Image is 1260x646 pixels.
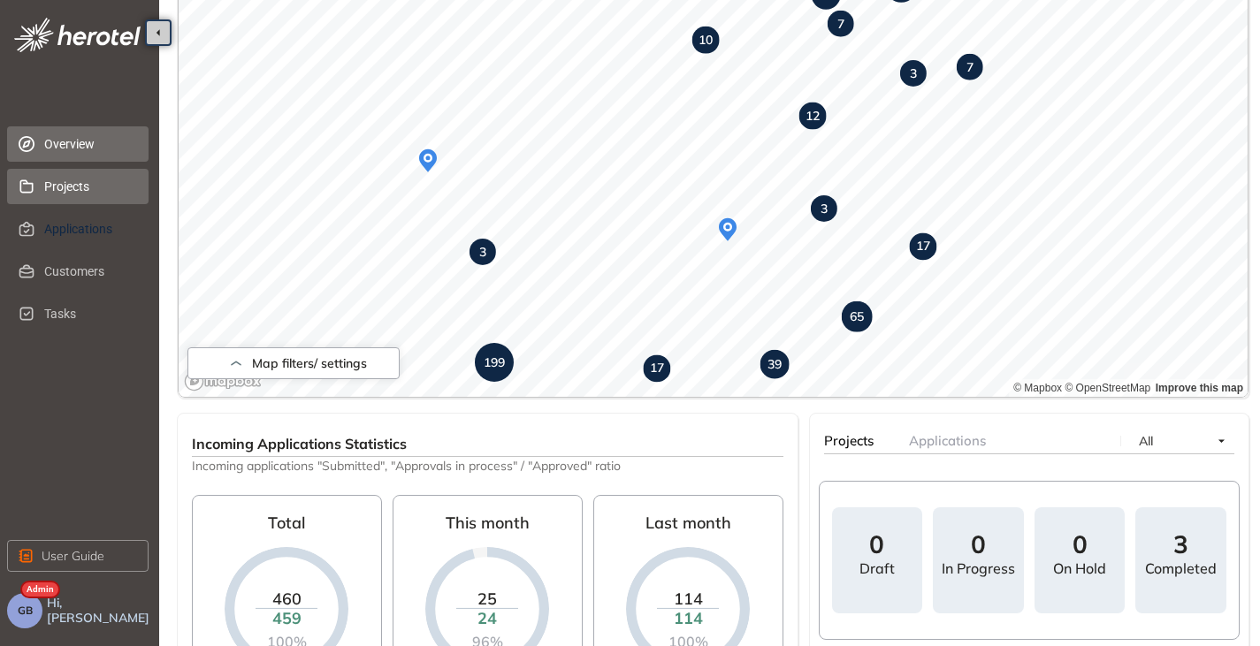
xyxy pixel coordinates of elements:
[456,609,518,628] div: 24
[44,211,134,247] span: Applications
[909,233,936,261] div: Map marker
[470,239,496,265] div: Map marker
[657,609,719,628] div: 114
[910,65,917,81] strong: 3
[837,16,844,32] strong: 7
[643,355,670,383] div: Map marker
[692,27,720,54] div: Map marker
[456,589,518,608] div: 25
[821,201,828,217] strong: 3
[699,32,713,48] strong: 10
[184,371,262,391] a: Mapbox logo
[657,589,719,608] div: 114
[966,59,974,75] strong: 7
[44,126,134,162] span: Overview
[44,169,134,204] span: Projects
[650,361,664,376] strong: 17
[42,546,104,566] span: User Guide
[806,108,820,124] strong: 12
[828,11,854,37] div: Map marker
[484,354,505,370] strong: 199
[900,60,927,87] div: Map marker
[971,532,986,557] span: 0
[859,560,895,577] div: draft
[479,244,486,260] strong: 3
[760,350,790,379] div: Map marker
[909,432,986,449] span: Applications
[14,18,141,52] img: logo
[44,254,134,289] span: Customers
[712,214,744,246] div: Map marker
[916,239,930,255] strong: 17
[268,506,305,547] div: Total
[47,596,152,626] span: Hi, [PERSON_NAME]
[44,296,134,331] span: Tasks
[811,195,837,222] div: Map marker
[192,435,407,452] span: Incoming Applications Statistics
[1073,532,1088,557] span: 0
[7,540,149,572] button: User Guide
[1156,382,1243,394] a: Improve this map
[824,432,874,449] span: Projects
[869,532,884,557] span: 0
[187,347,400,379] button: Map filters/ settings
[475,343,514,382] div: Map marker
[256,589,317,608] div: 460
[957,54,983,80] div: Map marker
[942,560,1015,577] div: In progress
[850,308,864,324] strong: 65
[767,356,782,372] strong: 39
[412,145,444,177] div: Map marker
[7,593,42,628] button: GB
[799,103,827,130] div: Map marker
[252,356,367,371] span: Map filters/ settings
[645,506,731,547] div: Last month
[842,301,873,332] div: Map marker
[18,604,33,617] span: GB
[1145,560,1217,577] div: Completed
[446,506,530,547] div: This month
[1139,433,1153,449] span: All
[1173,532,1188,557] span: 3
[1065,382,1150,394] a: OpenStreetMap
[192,457,783,474] span: Incoming applications "Submitted", "Approvals in process" / "Approved" ratio
[1053,560,1106,577] div: On hold
[1013,382,1062,394] a: Mapbox
[256,609,317,628] div: 459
